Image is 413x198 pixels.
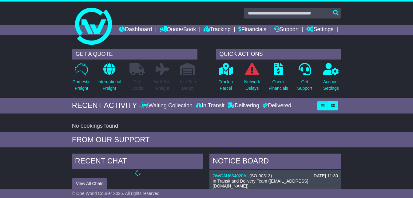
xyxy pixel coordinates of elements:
[72,49,197,60] div: GET A QUOTE
[153,79,172,92] p: Air & Sea Freight
[218,63,233,95] a: Track aParcel
[129,79,145,92] p: Full Loads
[209,154,341,170] div: NOTICE BOARD
[244,63,260,95] a: NetworkDelays
[323,79,339,92] p: Account Settings
[268,63,288,95] a: CheckFinancials
[72,63,91,95] a: DomesticFreight
[72,101,141,110] div: RECENT ACTIVITY -
[73,79,90,92] p: Domestic Freight
[238,25,266,35] a: Financials
[244,79,260,92] p: Network Delays
[251,173,271,178] span: SO-00313
[194,102,226,109] div: In Transit
[97,79,121,92] p: International Freight
[216,49,341,60] div: QUICK ACTIONS
[212,173,249,178] a: OWCAU634020AU
[297,79,312,92] p: Get Support
[274,25,299,35] a: Support
[312,173,338,179] div: [DATE] 11:30
[226,102,261,109] div: Delivering
[261,102,291,109] div: Delivered
[72,123,341,130] div: No bookings found
[72,178,107,189] button: View All Chats
[306,25,333,35] a: Settings
[297,63,312,95] a: GetSupport
[219,79,233,92] p: Track a Parcel
[160,25,196,35] a: Quote/Book
[269,79,288,92] p: Check Financials
[97,63,121,95] a: InternationalFreight
[72,154,204,170] div: RECENT CHAT
[141,102,194,109] div: Waiting Collection
[212,173,338,179] div: ( )
[212,179,308,189] span: In Transit and Delivery Team ([EMAIL_ADDRESS][DOMAIN_NAME])
[180,79,196,92] p: Air / Sea Depot
[204,25,231,35] a: Tracking
[323,63,339,95] a: AccountSettings
[72,135,341,144] div: FROM OUR SUPPORT
[119,25,152,35] a: Dashboard
[72,191,161,196] span: © One World Courier 2025. All rights reserved.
